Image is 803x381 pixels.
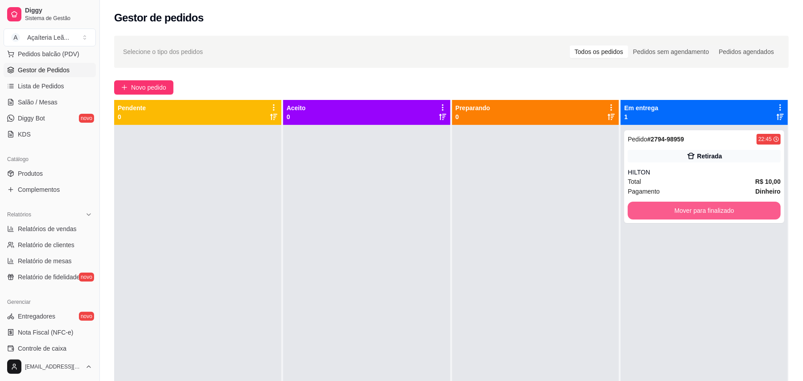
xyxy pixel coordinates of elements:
[4,4,96,25] a: DiggySistema de Gestão
[11,33,20,42] span: A
[755,188,781,195] strong: Dinheiro
[18,50,79,58] span: Pedidos balcão (PDV)
[18,185,60,194] span: Complementos
[18,169,43,178] span: Produtos
[18,82,64,91] span: Lista de Pedidos
[4,63,96,77] a: Gestor de Pedidos
[628,202,781,219] button: Mover para finalizado
[4,95,96,109] a: Salão / Mesas
[758,136,772,143] div: 22:45
[131,83,166,92] span: Novo pedido
[647,136,684,143] strong: # 2794-98959
[4,166,96,181] a: Produtos
[118,104,146,112] p: Pendente
[628,46,714,58] div: Pedidos sem agendamento
[4,222,96,236] a: Relatórios de vendas
[18,257,72,265] span: Relatório de mesas
[114,11,204,25] h2: Gestor de pedidos
[18,224,77,233] span: Relatórios de vendas
[4,127,96,141] a: KDS
[114,80,173,95] button: Novo pedido
[123,47,203,57] span: Selecione o tipo dos pedidos
[287,104,306,112] p: Aceito
[4,182,96,197] a: Complementos
[714,46,779,58] div: Pedidos agendados
[27,33,69,42] div: Açaíteria Leã ...
[18,344,66,353] span: Controle de caixa
[18,130,31,139] span: KDS
[18,273,80,282] span: Relatório de fidelidade
[4,270,96,284] a: Relatório de fidelidadenovo
[4,341,96,356] a: Controle de caixa
[4,356,96,377] button: [EMAIL_ADDRESS][DOMAIN_NAME]
[456,112,490,121] p: 0
[121,84,128,91] span: plus
[4,309,96,323] a: Entregadoresnovo
[697,152,722,161] div: Retirada
[18,328,73,337] span: Nota Fiscal (NFC-e)
[628,168,781,177] div: HILTON
[628,136,647,143] span: Pedido
[4,79,96,93] a: Lista de Pedidos
[456,104,490,112] p: Preparando
[4,238,96,252] a: Relatório de clientes
[4,29,96,46] button: Select a team
[25,7,92,15] span: Diggy
[4,254,96,268] a: Relatório de mesas
[570,46,628,58] div: Todos os pedidos
[18,114,45,123] span: Diggy Bot
[624,104,658,112] p: Em entrega
[4,47,96,61] button: Pedidos balcão (PDV)
[18,312,55,321] span: Entregadores
[624,112,658,121] p: 1
[4,152,96,166] div: Catálogo
[18,98,58,107] span: Salão / Mesas
[4,111,96,125] a: Diggy Botnovo
[118,112,146,121] p: 0
[287,112,306,121] p: 0
[4,295,96,309] div: Gerenciar
[628,186,660,196] span: Pagamento
[25,15,92,22] span: Sistema de Gestão
[25,363,82,370] span: [EMAIL_ADDRESS][DOMAIN_NAME]
[4,325,96,340] a: Nota Fiscal (NFC-e)
[18,66,70,75] span: Gestor de Pedidos
[628,177,641,186] span: Total
[18,240,74,249] span: Relatório de clientes
[7,211,31,218] span: Relatórios
[755,178,781,185] strong: R$ 10,00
